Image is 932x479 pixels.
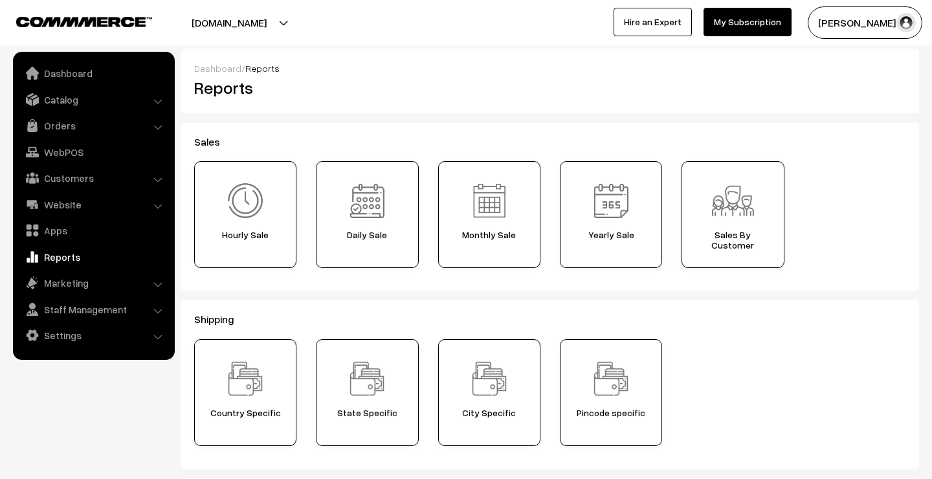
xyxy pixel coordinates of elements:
a: Marketing [16,271,170,295]
a: Reports [16,245,170,269]
a: Report Daily Sale [316,161,418,268]
a: Dashboard [194,63,241,74]
img: Report [467,356,512,401]
img: COMMMERCE [16,17,152,27]
img: Report [223,178,268,223]
div: / [194,61,906,75]
a: Report Pincode specific [560,339,662,446]
a: Customers [16,166,170,190]
span: Hourly Sale [199,230,292,240]
a: Report Monthly Sale [438,161,540,268]
a: Dashboard [16,61,170,85]
a: Hire an Expert [614,8,692,36]
span: State Specific [320,408,414,418]
a: Report Sales ByCustomer [682,161,784,268]
a: Catalog [16,88,170,111]
a: Report Country Specific [194,339,296,446]
img: Report [344,178,390,223]
a: Report City Specific [438,339,540,446]
span: Yearly Sale [564,230,658,240]
img: Report [588,178,634,223]
a: WebPOS [16,140,170,164]
a: Website [16,193,170,216]
img: Report [710,178,755,223]
a: COMMMERCE [16,13,129,28]
a: Orders [16,114,170,137]
img: Report [223,356,268,401]
span: City Specific [443,408,536,418]
button: [DOMAIN_NAME] [146,6,312,39]
span: Monthly Sale [443,230,536,240]
a: Apps [16,219,170,242]
a: Report State Specific [316,339,418,446]
span: Pincode specific [564,408,658,418]
span: Shipping [194,313,249,326]
button: [PERSON_NAME] M… [808,6,922,39]
img: Report [467,178,512,223]
a: My Subscription [704,8,792,36]
h2: Reports [194,78,419,98]
img: Report [344,356,390,401]
span: Sales By Customer [686,230,779,251]
span: Daily Sale [320,230,414,240]
a: Report Yearly Sale [560,161,662,268]
span: Sales [194,135,236,148]
a: Settings [16,324,170,347]
span: Country Specific [199,408,292,418]
span: Reports [245,63,280,74]
img: Report [588,356,634,401]
a: Staff Management [16,298,170,321]
a: Report Hourly Sale [194,161,296,268]
img: user [896,13,916,32]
